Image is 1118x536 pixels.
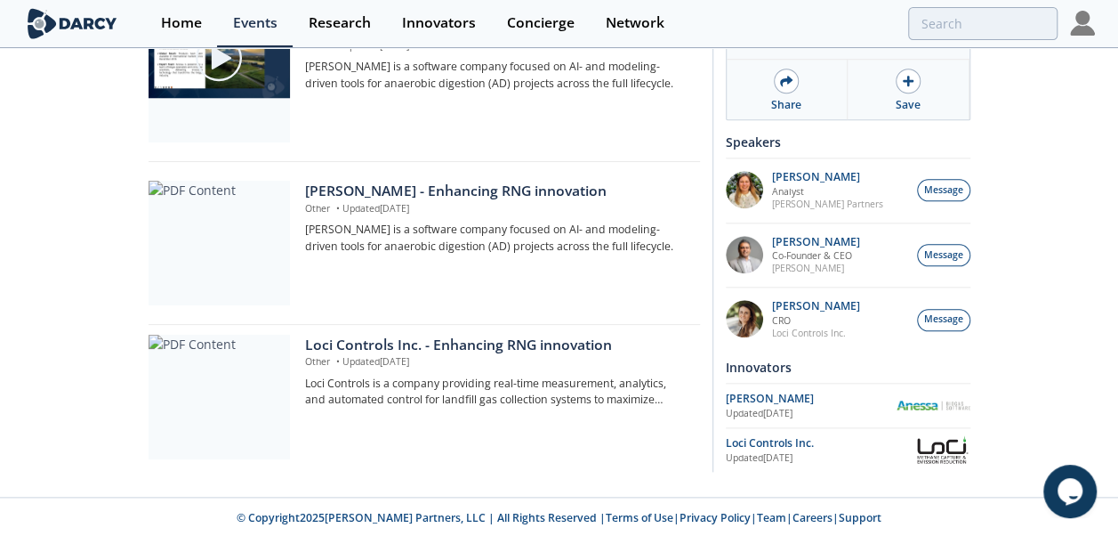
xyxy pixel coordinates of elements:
[606,510,673,525] a: Terms of Use
[149,18,700,142] a: Video Content [PERSON_NAME] - Enhancing RNG innovation - Software Other •Updated[DATE] [PERSON_NA...
[333,202,342,215] span: •
[772,249,860,262] p: Co-Founder & CEO
[917,244,970,266] button: Message
[772,198,883,210] p: [PERSON_NAME] Partners
[772,314,860,327] p: CRO
[305,222,687,255] p: [PERSON_NAME] is a software company focused on AI- and modeling-driven tools for anaerobic digest...
[305,202,687,216] p: Other Updated [DATE]
[726,451,914,466] div: Updated [DATE]
[680,510,751,525] a: Privacy Policy
[726,352,970,383] div: Innovators
[402,16,476,30] div: Innovators
[194,33,244,83] img: play-chapters-gray.svg
[24,8,121,39] img: logo-wide.svg
[772,327,860,339] p: Loci Controls Inc.
[772,300,860,313] p: [PERSON_NAME]
[1043,465,1100,518] iframe: chat widget
[726,300,763,337] img: 737ad19b-6c50-4cdf-92c7-29f5966a019e
[606,16,664,30] div: Network
[1070,11,1095,36] img: Profile
[839,510,881,525] a: Support
[726,390,970,421] a: [PERSON_NAME] Updated[DATE] Anessa
[726,435,914,451] div: Loci Controls Inc.
[772,185,883,198] p: Analyst
[772,171,883,183] p: [PERSON_NAME]
[913,434,969,466] img: Loci Controls Inc.
[149,181,700,305] a: PDF Content [PERSON_NAME] - Enhancing RNG innovation Other •Updated[DATE] [PERSON_NAME] is a soft...
[726,391,896,407] div: [PERSON_NAME]
[305,181,687,202] div: [PERSON_NAME] - Enhancing RNG innovation
[772,262,860,274] p: [PERSON_NAME]
[333,355,342,368] span: •
[917,179,970,201] button: Message
[161,16,202,30] div: Home
[233,16,277,30] div: Events
[305,59,687,92] p: [PERSON_NAME] is a software company focused on AI- and modeling-driven tools for anaerobic digest...
[792,510,832,525] a: Careers
[726,236,763,273] img: 1fdb2308-3d70-46db-bc64-f6eabefcce4d
[924,248,963,263] span: Message
[305,376,687,409] p: Loci Controls is a company providing real-time measurement, analytics, and automated control for ...
[896,97,921,113] div: Save
[333,39,342,52] span: •
[305,355,687,370] p: Other Updated [DATE]
[726,407,896,421] div: Updated [DATE]
[305,335,687,356] div: Loci Controls Inc. - Enhancing RNG innovation
[726,434,970,466] a: Loci Controls Inc. Updated[DATE] Loci Controls Inc.
[917,309,970,331] button: Message
[896,401,970,410] img: Anessa
[726,126,970,158] div: Speakers
[924,183,963,198] span: Message
[771,97,801,113] div: Share
[924,313,963,327] span: Message
[309,16,371,30] div: Research
[129,510,990,526] p: © Copyright 2025 [PERSON_NAME] Partners, LLC | All Rights Reserved | | | | |
[757,510,786,525] a: Team
[726,171,763,208] img: fddc0511-1997-4ded-88a0-30228072d75f
[772,236,860,248] p: [PERSON_NAME]
[507,16,575,30] div: Concierge
[908,7,1058,40] input: Advanced Search
[149,335,700,459] a: PDF Content Loci Controls Inc. - Enhancing RNG innovation Other •Updated[DATE] Loci Controls is a...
